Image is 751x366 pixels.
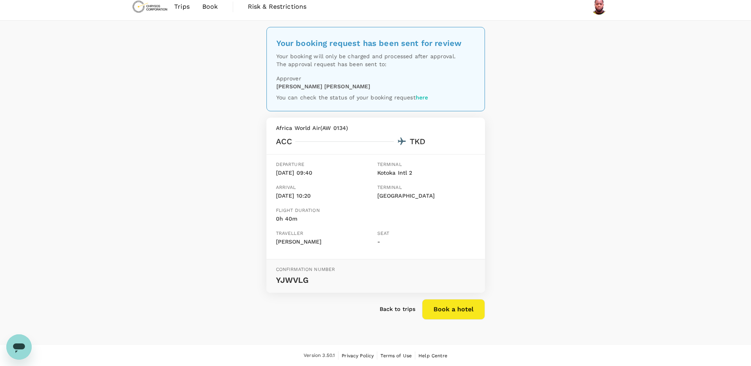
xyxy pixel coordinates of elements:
p: Your booking will only be charged and processed after approval. [276,52,475,60]
p: Arrival [276,184,374,192]
p: [PERSON_NAME] [PERSON_NAME] [276,82,371,90]
span: Terms of Use [380,353,412,358]
p: YJWVLG [276,274,475,286]
p: - [377,238,475,246]
iframe: Button to launch messaging window [6,334,32,360]
a: here [416,94,428,101]
p: Traveller [276,230,374,238]
p: Africa World Air ( AW 0134 ) [276,124,475,132]
span: Privacy Policy [342,353,374,358]
button: Book a hotel [422,299,485,320]
div: Your booking request has been sent for review [276,37,475,50]
p: [GEOGRAPHIC_DATA] [377,192,475,200]
p: Flight duration [276,207,320,215]
a: Terms of Use [380,351,412,360]
span: Book [202,2,218,11]
p: Departure [276,161,374,169]
p: [DATE] 10:20 [276,192,374,200]
p: The approval request has been sent to: [276,60,475,68]
p: 0h 40m [276,215,320,223]
div: ACC [276,135,292,148]
p: [DATE] 09:40 [276,169,374,177]
p: Kotoka Intl 2 [377,169,475,177]
p: Seat [377,230,475,238]
p: Confirmation number [276,266,475,274]
span: Help Centre [418,353,447,358]
a: Privacy Policy [342,351,374,360]
p: Terminal [377,161,475,169]
p: You can check the status of your booking request [276,93,475,101]
span: Risk & Restrictions [248,2,307,11]
a: Book a hotel [422,305,485,312]
a: Help Centre [418,351,447,360]
span: Trips [174,2,190,11]
p: Approver [276,74,475,82]
p: Terminal [377,184,475,192]
span: Version 3.50.1 [304,352,335,360]
a: Back to trips [380,305,416,313]
p: [PERSON_NAME] [276,238,374,246]
div: TKD [410,135,425,148]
